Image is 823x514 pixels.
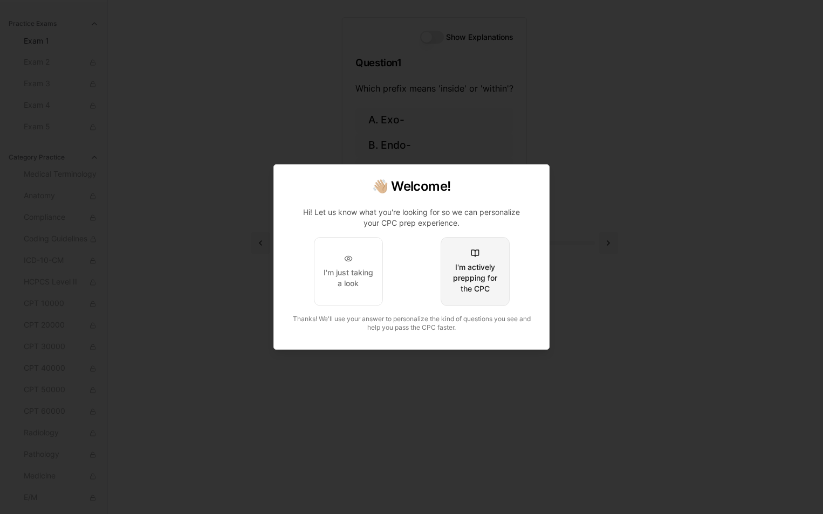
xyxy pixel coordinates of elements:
div: I'm actively prepping for the CPC [450,262,500,294]
span: Thanks! We'll use your answer to personalize the kind of questions you see and help you pass the ... [293,315,531,331]
div: I'm just taking a look [323,267,374,289]
h2: 👋🏼 Welcome! [287,178,536,195]
button: I'm just taking a look [314,237,383,306]
p: Hi! Let us know what you're looking for so we can personalize your CPC prep experience. [296,207,527,228]
button: I'm actively prepping for the CPC [441,237,510,306]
